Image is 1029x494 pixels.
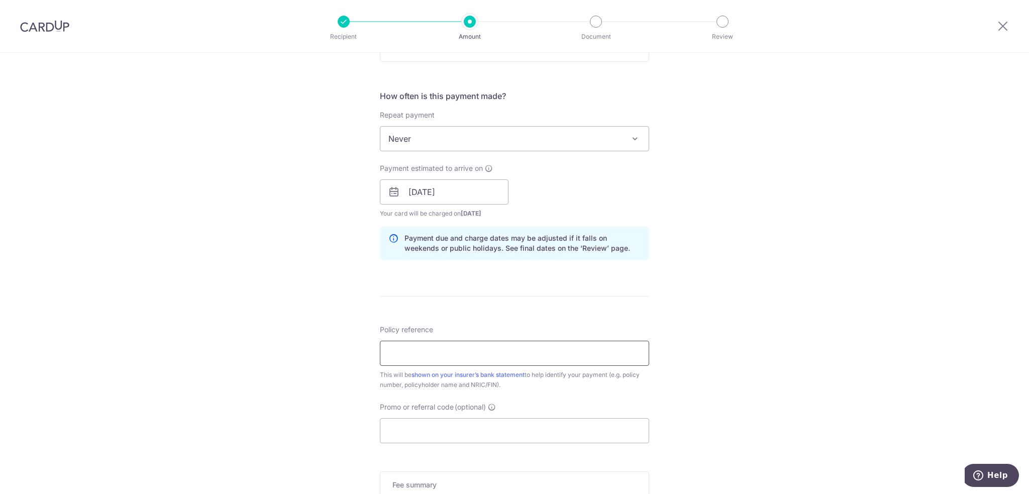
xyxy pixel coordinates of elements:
p: Payment due and charge dates may be adjusted if it falls on weekends or public holidays. See fina... [404,233,641,253]
p: Recipient [306,32,381,42]
div: This will be to help identify your payment (e.g. policy number, policyholder name and NRIC/FIN). [380,370,649,390]
h5: Fee summary [392,480,637,490]
p: Document [559,32,633,42]
h5: How often is this payment made? [380,90,649,102]
span: Never [380,126,649,151]
img: CardUp [20,20,69,32]
span: Never [380,127,649,151]
span: Promo or referral code [380,402,454,412]
input: DD / MM / YYYY [380,179,508,205]
p: Amount [433,32,507,42]
span: Your card will be charged on [380,209,508,219]
label: Repeat payment [380,110,435,120]
p: Review [685,32,760,42]
iframe: Opens a widget where you can find more information [965,464,1019,489]
span: Payment estimated to arrive on [380,163,483,173]
span: (optional) [455,402,486,412]
span: [DATE] [461,210,481,217]
a: shown on your insurer’s bank statement [411,371,525,378]
label: Policy reference [380,325,433,335]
